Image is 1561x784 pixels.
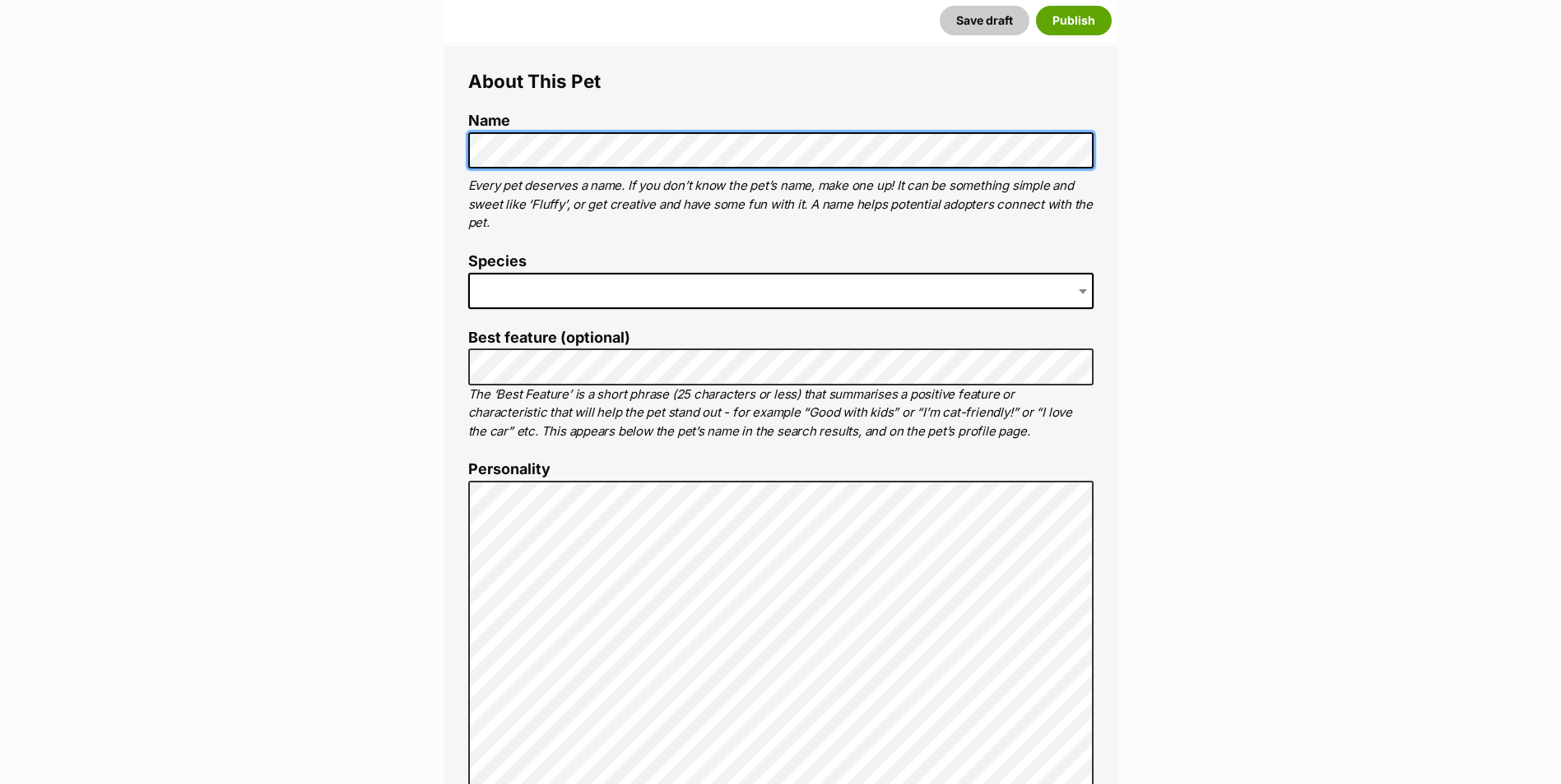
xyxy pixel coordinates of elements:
p: The ‘Best Feature’ is a short phrase (25 characters or less) that summarises a positive feature o... [468,385,1094,441]
label: Name [468,113,1094,130]
p: Every pet deserves a name. If you don’t know the pet’s name, make one up! It can be something sim... [468,177,1094,233]
span: About This Pet [468,70,601,92]
label: Species [468,253,1094,270]
button: Publish [1036,6,1112,35]
label: Personality [468,461,1094,478]
label: Best feature (optional) [468,330,1094,347]
button: Save draft [940,6,1029,35]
